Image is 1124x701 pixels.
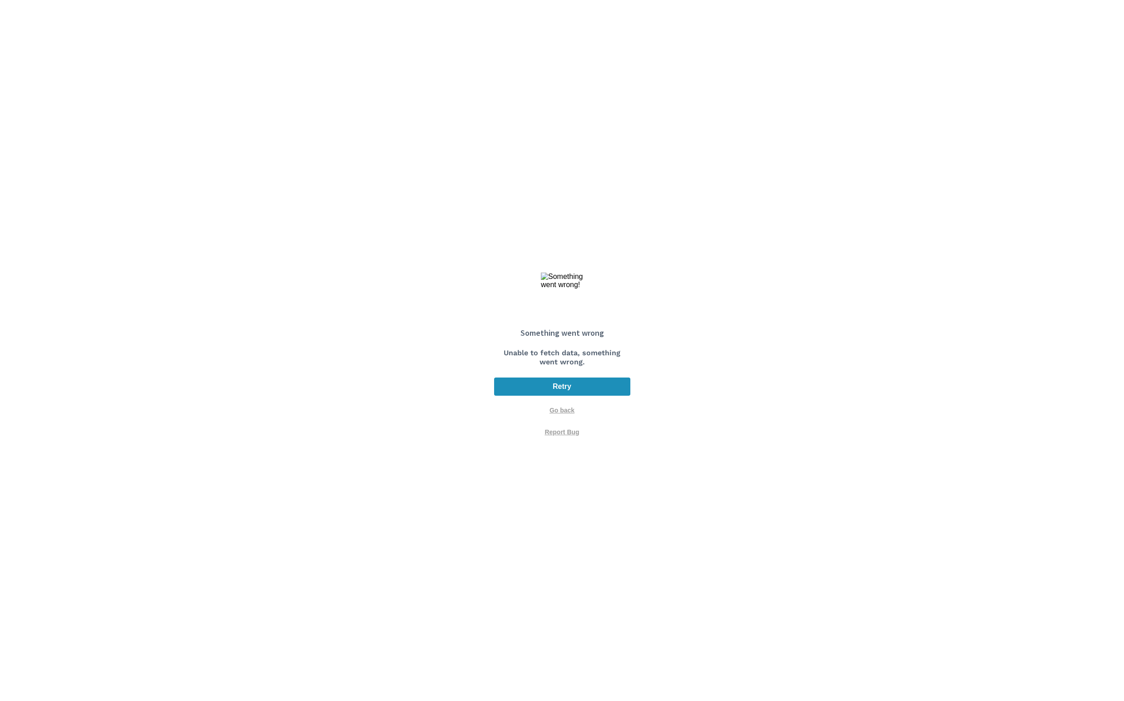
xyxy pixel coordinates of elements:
[494,378,630,396] button: Retry
[546,403,578,418] button: Go back
[541,273,583,310] img: Something went wrong!
[498,381,627,392] span: Retry
[541,425,583,439] button: Report Bug
[494,348,630,367] h6: Unable to fetch data, something went wrong.
[494,328,630,338] h6: Something went wrong
[545,428,579,436] span: Report Bug
[550,406,574,414] span: Go back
